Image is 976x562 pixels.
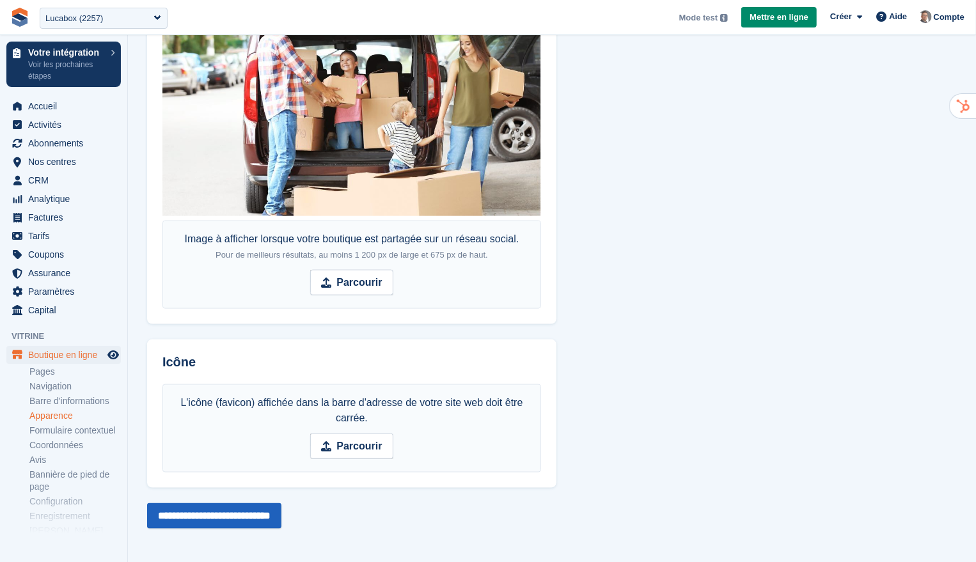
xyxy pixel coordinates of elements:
span: Capital [28,301,105,319]
span: Accueil [28,97,105,115]
a: [PERSON_NAME] vers le formulaire de réservation [29,525,121,561]
a: menu [6,246,121,263]
a: menu [6,97,121,115]
a: Pages [29,366,121,378]
span: Vitrine [12,330,127,343]
a: menu [6,116,121,134]
a: Avis [29,454,121,466]
div: L'icône (favicon) affichée dans la barre d'adresse de votre site web doit être carrée. [169,395,534,426]
span: Nos centres [28,153,105,171]
a: menu [6,171,121,189]
img: Sebastien Bonnier [919,10,932,23]
p: Voir les prochaines étapes [28,59,104,82]
strong: Parcourir [336,439,382,454]
span: Factures [28,208,105,226]
a: menu [6,227,121,245]
input: Parcourir [310,270,393,295]
a: menu [6,301,121,319]
span: Boutique en ligne [28,346,105,364]
span: Paramètres [28,283,105,301]
a: Navigation [29,380,121,393]
span: Aide [889,10,907,23]
span: Abonnements [28,134,105,152]
h2: Icône [162,355,541,370]
a: menu [6,153,121,171]
a: menu [6,208,121,226]
a: Votre intégration Voir les prochaines étapes [6,42,121,87]
a: Mettre en ligne [741,7,817,28]
a: Enregistrement [29,510,121,522]
span: Compte [934,11,964,24]
a: menu [6,283,121,301]
img: icon-info-grey-7440780725fd019a000dd9b08b2336e03edf1995a4989e88bcd33f0948082b44.svg [720,14,728,22]
a: Apparence [29,410,121,422]
a: menu [6,264,121,282]
p: Votre intégration [28,48,104,57]
a: menu [6,346,121,364]
strong: Parcourir [336,275,382,290]
span: Coupons [28,246,105,263]
a: Formulaire contextuel [29,425,121,437]
div: Lucabox (2257) [45,12,103,25]
span: Créer [830,10,852,23]
span: Mettre en ligne [750,11,808,24]
a: Boutique d'aperçu [106,347,121,363]
a: Bannière de pied de page [29,469,121,493]
span: Tarifs [28,227,105,245]
span: CRM [28,171,105,189]
span: Mode test [679,12,718,24]
a: Barre d'informations [29,395,121,407]
div: Image à afficher lorsque votre boutique est partagée sur un réseau social. [185,231,519,262]
a: menu [6,190,121,208]
img: stora-icon-8386f47178a22dfd0bd8f6a31ec36ba5ce8667c1dd55bd0f319d3a0aa187defe.svg [10,8,29,27]
span: Pour de meilleurs résultats, au moins 1 200 px de large et 675 px de haut. [216,250,488,260]
a: Coordonnées [29,439,121,451]
a: Configuration [29,496,121,508]
span: Activités [28,116,105,134]
span: Analytique [28,190,105,208]
span: Assurance [28,264,105,282]
a: menu [6,134,121,152]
